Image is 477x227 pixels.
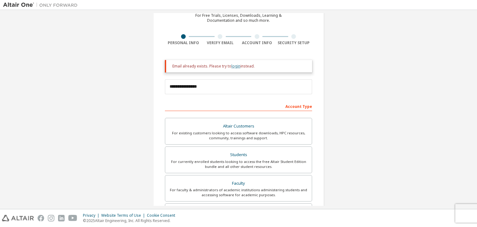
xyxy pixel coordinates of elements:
[172,64,307,69] div: Email already exists. Please try to instead.
[68,215,77,221] img: youtube.svg
[83,218,179,223] p: © 2025 Altair Engineering, Inc. All Rights Reserved.
[231,63,240,69] a: login
[58,215,65,221] img: linkedin.svg
[38,215,44,221] img: facebook.svg
[101,213,147,218] div: Website Terms of Use
[169,188,308,197] div: For faculty & administrators of academic institutions administering students and accessing softwa...
[3,2,81,8] img: Altair One
[169,131,308,141] div: For existing customers looking to access software downloads, HPC resources, community, trainings ...
[165,101,312,111] div: Account Type
[169,179,308,188] div: Faculty
[275,40,312,45] div: Security Setup
[238,40,275,45] div: Account Info
[195,13,282,23] div: For Free Trials, Licenses, Downloads, Learning & Documentation and so much more.
[169,122,308,131] div: Altair Customers
[165,40,202,45] div: Personal Info
[147,213,179,218] div: Cookie Consent
[202,40,239,45] div: Verify Email
[83,213,101,218] div: Privacy
[2,215,34,221] img: altair_logo.svg
[48,215,54,221] img: instagram.svg
[169,151,308,159] div: Students
[169,159,308,169] div: For currently enrolled students looking to access the free Altair Student Edition bundle and all ...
